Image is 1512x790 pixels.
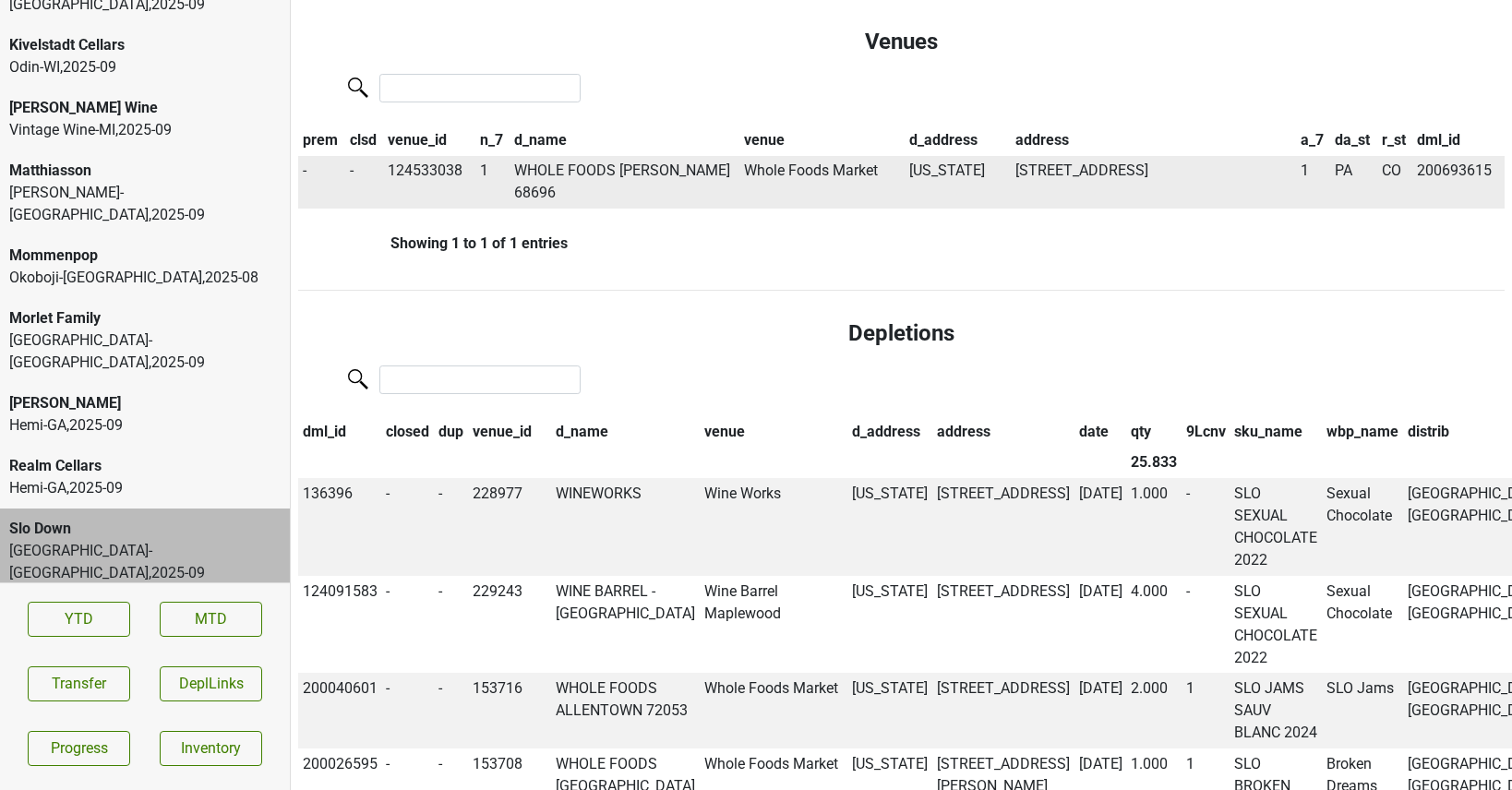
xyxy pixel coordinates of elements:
a: Progress [28,731,130,766]
h4: Depletions [313,320,1490,347]
button: Transfer [28,666,130,701]
th: date: activate to sort column ascending [1074,416,1127,448]
td: [DATE] [1074,576,1127,674]
th: dup: activate to sort column ascending [434,416,468,448]
td: 200693615 [1412,156,1505,209]
td: 1 [1296,156,1330,209]
td: SLO SEXUAL CHOCOLATE 2022 [1230,576,1323,674]
td: PA [1330,156,1377,209]
div: Hemi-GA , 2025 - 09 [9,414,281,437]
th: dml_id: activate to sort column ascending [1412,125,1505,156]
td: Wine Barrel Maplewood [700,576,848,674]
td: [STREET_ADDRESS] [932,478,1074,576]
td: 228977 [468,478,552,576]
td: 124091583 [298,576,382,674]
td: CO [1377,156,1412,209]
th: da_st: activate to sort column ascending [1330,125,1377,156]
button: DeplLinks [160,666,262,701]
th: d_name: activate to sort column ascending [510,125,740,156]
th: closed: activate to sort column ascending [382,416,435,448]
th: prem: activate to sort column descending [298,125,345,156]
th: d_address: activate to sort column ascending [848,416,933,448]
td: 1.000 [1126,478,1182,576]
td: [DATE] [1074,478,1127,576]
td: WINEWORKS [551,478,700,576]
div: Morlet Family [9,307,281,329]
th: d_address: activate to sort column ascending [905,125,1011,156]
th: sku_name: activate to sort column ascending [1230,416,1323,448]
td: [US_STATE] [848,478,933,576]
td: Whole Foods Market [700,673,848,748]
td: 136396 [298,478,382,576]
td: [STREET_ADDRESS] [932,673,1074,748]
td: 200040601 [298,673,382,748]
div: [PERSON_NAME] [9,392,281,414]
th: r_st: activate to sort column ascending [1377,125,1412,156]
th: dml_id: activate to sort column ascending [298,416,382,448]
td: - [298,156,345,209]
div: Mommenpop [9,245,281,267]
td: 2.000 [1126,673,1182,748]
div: Slo Down [9,518,281,540]
th: wbp_name: activate to sort column ascending [1322,416,1403,448]
td: [US_STATE] [848,673,933,748]
td: SLO JAMS SAUV BLANC 2024 [1230,673,1323,748]
th: d_name: activate to sort column ascending [551,416,700,448]
td: [US_STATE] [905,156,1011,209]
td: SLO SEXUAL CHOCOLATE 2022 [1230,478,1323,576]
th: venue_id: activate to sort column ascending [384,125,475,156]
div: Kivelstadt Cellars [9,34,281,56]
td: WINE BARREL - [GEOGRAPHIC_DATA] [551,576,700,674]
td: WHOLE FOODS ALLENTOWN 72053 [551,673,700,748]
div: [PERSON_NAME] Wine [9,97,281,119]
h4: Venues [313,29,1490,55]
td: - [382,576,435,674]
div: [GEOGRAPHIC_DATA]-[GEOGRAPHIC_DATA] , 2025 - 09 [9,329,281,374]
td: [STREET_ADDRESS] [932,576,1074,674]
th: venue: activate to sort column ascending [740,125,906,156]
td: 1 [475,156,510,209]
td: WHOLE FOODS [PERSON_NAME] 68696 [510,156,740,209]
td: [DATE] [1074,673,1127,748]
div: [PERSON_NAME]-[GEOGRAPHIC_DATA] , 2025 - 09 [9,182,281,226]
td: - [1182,576,1230,674]
td: 4.000 [1126,576,1182,674]
td: - [345,156,383,209]
th: a_7: activate to sort column ascending [1296,125,1330,156]
th: address: activate to sort column ascending [932,416,1074,448]
div: Showing 1 to 1 of 1 entries [298,234,568,252]
td: [US_STATE] [848,576,933,674]
th: qty: activate to sort column ascending [1126,416,1182,448]
div: Hemi-GA , 2025 - 09 [9,477,281,499]
td: 1 [1182,673,1230,748]
div: Okoboji-[GEOGRAPHIC_DATA] , 2025 - 08 [9,267,281,289]
a: YTD [28,602,130,637]
td: SLO Jams [1322,673,1403,748]
th: address: activate to sort column ascending [1011,125,1296,156]
a: MTD [160,602,262,637]
div: Matthiasson [9,160,281,182]
th: clsd: activate to sort column ascending [345,125,383,156]
a: Inventory [160,731,262,766]
div: Vintage Wine-MI , 2025 - 09 [9,119,281,141]
div: Realm Cellars [9,455,281,477]
th: venue: activate to sort column ascending [700,416,848,448]
td: Sexual Chocolate [1322,478,1403,576]
td: 229243 [468,576,552,674]
td: - [434,673,468,748]
td: Wine Works [700,478,848,576]
th: venue_id: activate to sort column ascending [468,416,552,448]
td: [STREET_ADDRESS] [1011,156,1296,209]
td: - [382,478,435,576]
td: - [434,478,468,576]
div: Odin-WI , 2025 - 09 [9,56,281,78]
td: 124533038 [384,156,475,209]
td: - [1182,478,1230,576]
div: [GEOGRAPHIC_DATA]-[GEOGRAPHIC_DATA] , 2025 - 09 [9,540,281,584]
td: - [382,673,435,748]
td: - [434,576,468,674]
td: Whole Foods Market [740,156,906,209]
th: 25.833 [1126,448,1182,479]
th: n_7: activate to sort column ascending [475,125,510,156]
td: 153716 [468,673,552,748]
